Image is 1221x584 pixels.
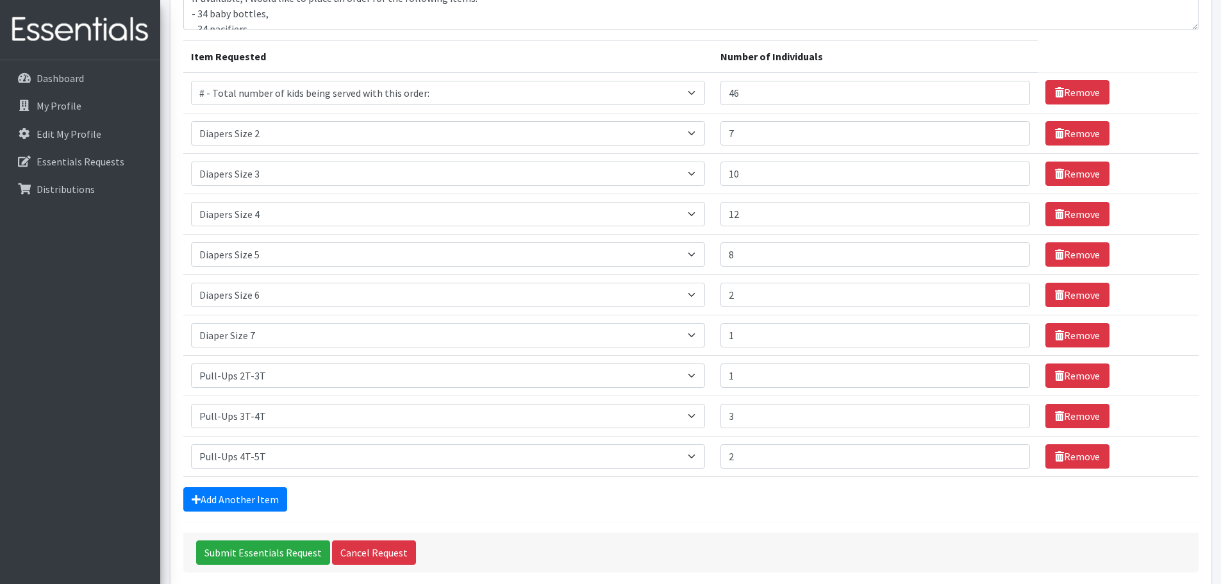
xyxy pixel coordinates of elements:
[1045,283,1109,307] a: Remove
[713,40,1038,72] th: Number of Individuals
[183,40,713,72] th: Item Requested
[1045,242,1109,267] a: Remove
[5,8,155,51] img: HumanEssentials
[1045,80,1109,104] a: Remove
[5,93,155,119] a: My Profile
[1045,323,1109,347] a: Remove
[5,121,155,147] a: Edit My Profile
[37,183,95,196] p: Distributions
[37,72,84,85] p: Dashboard
[332,540,416,565] a: Cancel Request
[1045,121,1109,146] a: Remove
[1045,444,1109,469] a: Remove
[1045,202,1109,226] a: Remove
[37,99,81,112] p: My Profile
[5,65,155,91] a: Dashboard
[37,128,101,140] p: Edit My Profile
[196,540,330,565] input: Submit Essentials Request
[183,487,287,512] a: Add Another Item
[1045,404,1109,428] a: Remove
[1045,363,1109,388] a: Remove
[37,155,124,168] p: Essentials Requests
[5,176,155,202] a: Distributions
[5,149,155,174] a: Essentials Requests
[1045,162,1109,186] a: Remove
